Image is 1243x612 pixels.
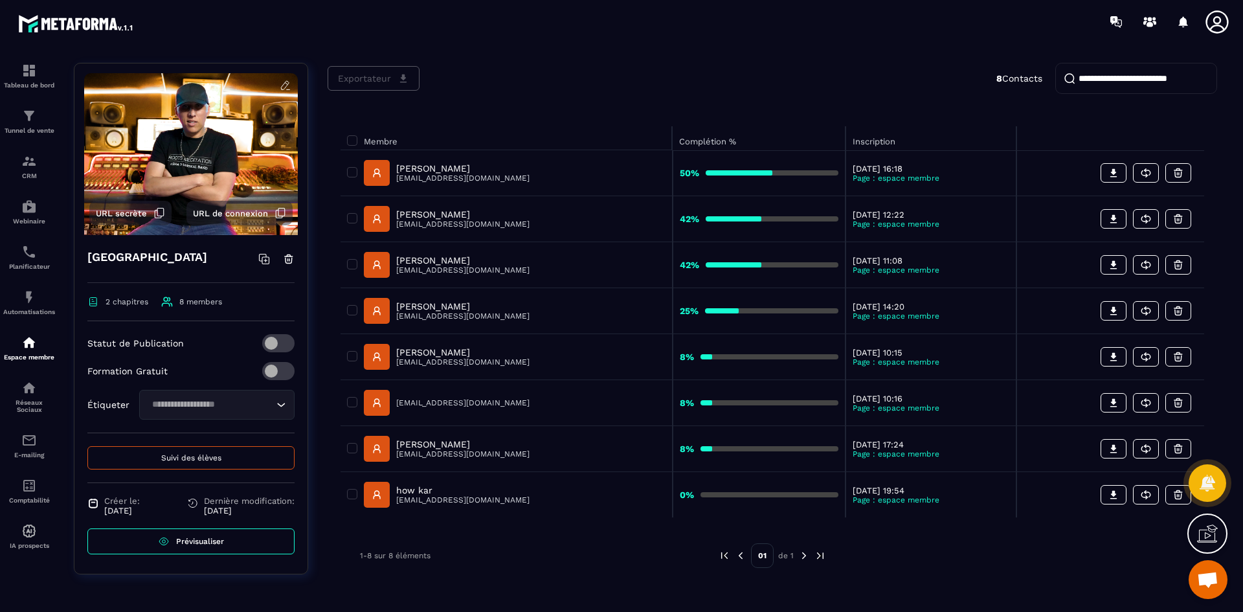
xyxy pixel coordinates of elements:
a: [PERSON_NAME][EMAIL_ADDRESS][DOMAIN_NAME] [364,206,530,232]
p: [DATE] [104,506,140,516]
button: URL secrète [89,201,172,225]
p: Page : espace membre [853,266,1009,275]
span: Créer le: [104,496,140,506]
strong: 8% [680,352,694,362]
a: automationsautomationsEspace membre [3,325,55,370]
a: social-networksocial-networkRéseaux Sociaux [3,370,55,423]
p: [DATE] [204,506,295,516]
a: accountantaccountantComptabilité [3,468,55,514]
img: next [798,550,810,561]
strong: 0% [680,490,694,500]
p: Planificateur [3,263,55,270]
th: Complétion % [673,126,845,150]
p: Page : espace membre [853,449,1009,459]
p: Automatisations [3,308,55,315]
p: Formation Gratuit [87,366,168,376]
a: formationformationTunnel de vente [3,98,55,144]
p: how kar [396,485,530,495]
p: Contacts [996,73,1042,84]
p: [PERSON_NAME] [396,209,530,220]
p: [EMAIL_ADDRESS][DOMAIN_NAME] [396,398,530,407]
span: URL de connexion [193,209,268,218]
img: automations [21,199,37,214]
img: prev [735,550,746,561]
span: 2 chapitres [106,297,148,306]
img: background [84,73,298,235]
p: Tunnel de vente [3,127,55,134]
p: IA prospects [3,542,55,549]
img: accountant [21,478,37,493]
h4: [GEOGRAPHIC_DATA] [87,248,207,266]
img: automations [21,335,37,350]
p: [EMAIL_ADDRESS][DOMAIN_NAME] [396,312,530,321]
p: E-mailing [3,451,55,459]
p: Page : espace membre [853,357,1009,367]
a: automationsautomationsAutomatisations [3,280,55,325]
img: automations [21,523,37,539]
a: Prévisualiser [87,528,295,554]
a: [PERSON_NAME][EMAIL_ADDRESS][DOMAIN_NAME] [364,344,530,370]
strong: 8% [680,398,694,408]
p: Réseaux Sociaux [3,399,55,413]
p: 01 [751,543,774,568]
p: [EMAIL_ADDRESS][DOMAIN_NAME] [396,174,530,183]
a: how kar[EMAIL_ADDRESS][DOMAIN_NAME] [364,482,530,508]
div: Search for option [139,390,295,420]
img: scheduler [21,244,37,260]
p: [PERSON_NAME] [396,255,530,266]
p: Page : espace membre [853,220,1009,229]
span: Prévisualiser [176,537,224,546]
a: schedulerschedulerPlanificateur [3,234,55,280]
a: formationformationTableau de bord [3,53,55,98]
p: Page : espace membre [853,403,1009,413]
span: URL secrète [96,209,147,218]
th: Inscription [845,126,1016,150]
p: Étiqueter [87,400,129,410]
a: [PERSON_NAME][EMAIL_ADDRESS][DOMAIN_NAME] [364,298,530,324]
p: [PERSON_NAME] [396,347,530,357]
p: [DATE] 14:20 [853,302,1009,312]
p: CRM [3,172,55,179]
p: de 1 [778,550,794,561]
p: [PERSON_NAME] [396,301,530,312]
p: [DATE] 11:08 [853,256,1009,266]
img: formation [21,153,37,169]
a: Ouvrir le chat [1189,560,1227,599]
a: [EMAIL_ADDRESS][DOMAIN_NAME] [364,390,530,416]
p: Page : espace membre [853,174,1009,183]
p: [EMAIL_ADDRESS][DOMAIN_NAME] [396,220,530,229]
p: Statut de Publication [87,338,184,348]
p: [DATE] 16:18 [853,164,1009,174]
img: formation [21,108,37,124]
img: next [814,550,826,561]
span: 8 members [179,297,222,306]
a: [PERSON_NAME][EMAIL_ADDRESS][DOMAIN_NAME] [364,436,530,462]
strong: 42% [680,214,699,224]
button: URL de connexion [186,201,293,225]
p: Page : espace membre [853,312,1009,321]
a: formationformationCRM [3,144,55,189]
span: Suivi des élèves [161,453,221,462]
img: formation [21,63,37,78]
p: [EMAIL_ADDRESS][DOMAIN_NAME] [396,495,530,504]
button: Suivi des élèves [87,446,295,470]
strong: 50% [680,168,699,178]
p: [EMAIL_ADDRESS][DOMAIN_NAME] [396,357,530,367]
strong: 8 [996,73,1002,84]
p: Tableau de bord [3,82,55,89]
p: Page : espace membre [853,495,1009,504]
input: Search for option [148,398,273,412]
a: emailemailE-mailing [3,423,55,468]
p: Webinaire [3,218,55,225]
p: [PERSON_NAME] [396,439,530,449]
a: [PERSON_NAME][EMAIL_ADDRESS][DOMAIN_NAME] [364,252,530,278]
strong: 8% [680,444,694,454]
a: [PERSON_NAME][EMAIL_ADDRESS][DOMAIN_NAME] [364,160,530,186]
p: [EMAIL_ADDRESS][DOMAIN_NAME] [396,449,530,459]
a: automationsautomationsWebinaire [3,189,55,234]
th: Membre [341,126,673,150]
img: social-network [21,380,37,396]
p: Espace membre [3,354,55,361]
strong: 42% [680,260,699,270]
p: 1-8 sur 8 éléments [360,551,431,560]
